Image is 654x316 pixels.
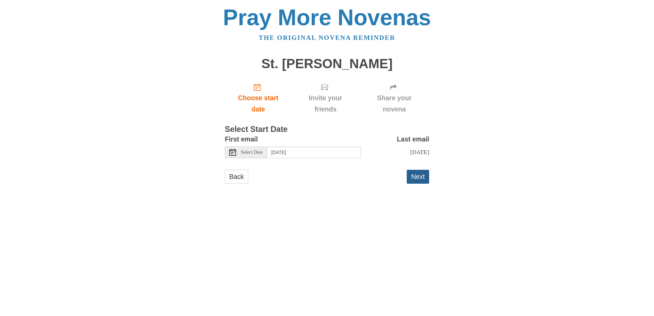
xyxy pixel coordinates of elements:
span: Select Date [241,150,263,155]
span: Invite your friends [298,92,353,115]
a: Pray More Novenas [223,5,431,30]
h1: St. [PERSON_NAME] [225,57,429,71]
span: [DATE] [410,149,429,155]
a: Back [225,170,248,184]
div: Click "Next" to confirm your start date first. [359,78,429,118]
label: Last email [397,134,429,145]
button: Next [407,170,429,184]
span: Choose start date [232,92,285,115]
a: The original novena reminder [259,34,395,41]
div: Click "Next" to confirm your start date first. [292,78,359,118]
a: Choose start date [225,78,292,118]
h3: Select Start Date [225,125,429,134]
span: Share your novena [366,92,422,115]
label: First email [225,134,258,145]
